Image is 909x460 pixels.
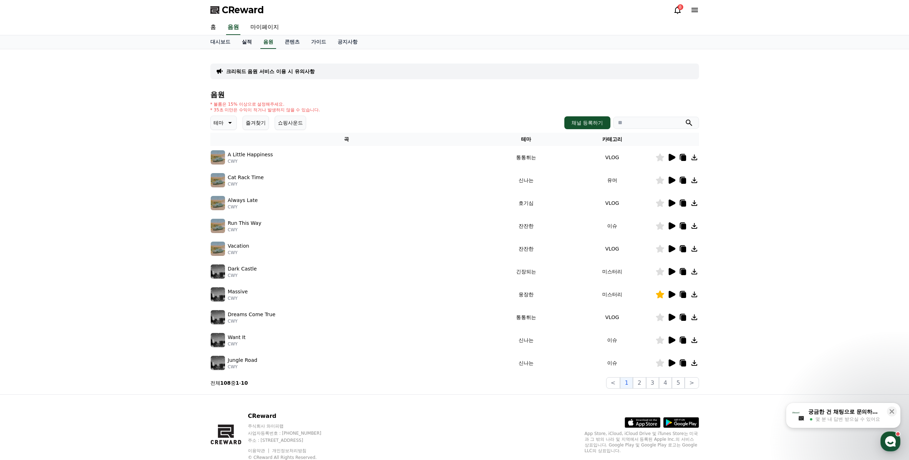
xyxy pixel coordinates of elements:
button: 채널 등록하기 [564,116,610,129]
img: music [211,173,225,187]
a: CReward [210,4,264,16]
img: music [211,219,225,233]
p: * 볼륨은 15% 이상으로 설정해주세요. [210,101,320,107]
td: 통통튀는 [483,146,569,169]
td: 잔잔한 [483,214,569,237]
a: 실적 [236,35,258,49]
button: 4 [659,377,672,389]
strong: 10 [241,380,248,386]
p: 사업자등록번호 : [PHONE_NUMBER] [248,430,335,436]
p: CWY [228,250,249,256]
td: 잔잔한 [483,237,569,260]
p: CWY [228,181,264,187]
a: 크리워드 음원 서비스 이용 시 유의사항 [226,68,315,75]
div: 8 [678,4,683,10]
p: App Store, iCloud, iCloud Drive 및 iTunes Store는 미국과 그 밖의 나라 및 지역에서 등록된 Apple Inc.의 서비스 상표입니다. Goo... [585,431,699,454]
h4: 음원 [210,91,699,98]
a: 가이드 [305,35,332,49]
img: music [211,310,225,324]
p: 테마 [214,118,224,128]
p: 주식회사 와이피랩 [248,423,335,429]
p: CWY [228,318,276,324]
p: Vacation [228,242,249,250]
p: CWY [228,341,246,347]
td: 이슈 [569,352,655,374]
td: VLOG [569,146,655,169]
p: Jungle Road [228,357,258,364]
td: 미스터리 [569,283,655,306]
img: music [211,356,225,370]
button: < [606,377,620,389]
p: Massive [228,288,248,295]
td: 긴장되는 [483,260,569,283]
strong: 1 [236,380,239,386]
td: 미스터리 [569,260,655,283]
td: VLOG [569,192,655,214]
p: CWY [228,158,273,164]
a: 음원 [260,35,276,49]
a: 설정 [92,226,137,244]
button: 즐겨찾기 [243,116,269,130]
span: CReward [222,4,264,16]
td: 호기심 [483,192,569,214]
span: 홈 [23,237,27,243]
button: 3 [646,377,659,389]
p: Want It [228,334,246,341]
a: 홈 [2,226,47,244]
td: 웅장한 [483,283,569,306]
a: 개인정보처리방침 [272,448,306,453]
th: 곡 [210,133,483,146]
td: 신나는 [483,352,569,374]
button: 2 [633,377,646,389]
td: 유머 [569,169,655,192]
a: 음원 [226,20,240,35]
p: Cat Rack Time [228,174,264,181]
p: CWY [228,204,258,210]
td: 신나는 [483,169,569,192]
button: 5 [672,377,685,389]
a: 대시보드 [205,35,236,49]
td: 신나는 [483,329,569,352]
a: 공지사항 [332,35,363,49]
img: music [211,242,225,256]
button: 1 [620,377,633,389]
a: 마이페이지 [245,20,285,35]
p: Run This Way [228,219,261,227]
p: Dark Castle [228,265,257,273]
p: CReward [248,412,335,420]
button: 테마 [210,116,237,130]
a: 콘텐츠 [279,35,305,49]
th: 카테고리 [569,133,655,146]
p: 주소 : [STREET_ADDRESS] [248,438,335,443]
img: music [211,264,225,279]
p: 전체 중 - [210,379,248,386]
p: Dreams Come True [228,311,276,318]
p: CWY [228,364,258,370]
button: > [685,377,699,389]
p: CWY [228,273,257,278]
td: 이슈 [569,329,655,352]
td: 통통튀는 [483,306,569,329]
img: music [211,333,225,347]
img: music [211,150,225,165]
p: CWY [228,295,248,301]
a: 이용약관 [248,448,270,453]
td: VLOG [569,237,655,260]
th: 테마 [483,133,569,146]
p: * 35초 미만은 수익이 적거나 발생하지 않을 수 있습니다. [210,107,320,113]
span: 설정 [110,237,119,243]
td: 이슈 [569,214,655,237]
p: A Little Happiness [228,151,273,158]
a: 홈 [205,20,222,35]
strong: 108 [220,380,231,386]
img: music [211,196,225,210]
td: VLOG [569,306,655,329]
p: Always Late [228,197,258,204]
a: 대화 [47,226,92,244]
img: music [211,287,225,302]
a: 8 [673,6,682,14]
span: 대화 [65,237,74,243]
p: CWY [228,227,261,233]
button: 쇼핑사운드 [275,116,306,130]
